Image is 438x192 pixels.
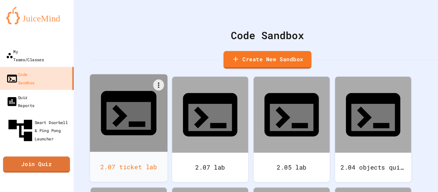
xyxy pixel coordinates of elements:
img: logo-orange.svg [6,6,64,23]
div: 2.07 ticket lab [86,144,160,172]
a: 2.07 ticket lab [86,71,160,172]
a: 2.05 lab [241,73,313,173]
div: My Teams/Classes [6,45,42,60]
div: 2.04 objects quizz [318,145,391,173]
a: Create New Sandbox [213,48,296,65]
a: Join Quiz [4,148,67,164]
a: 2.07 lab [164,73,236,173]
div: 2.07 lab [164,145,236,173]
div: Code Sandbox [87,26,422,41]
div: Quiz Reports [6,88,33,104]
a: 2.04 objects quizz [318,73,391,173]
div: Smart Doorbell & Ping Pong Launcher [6,110,68,137]
div: Code Sandbox [6,67,33,82]
div: 2.05 lab [241,145,313,173]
